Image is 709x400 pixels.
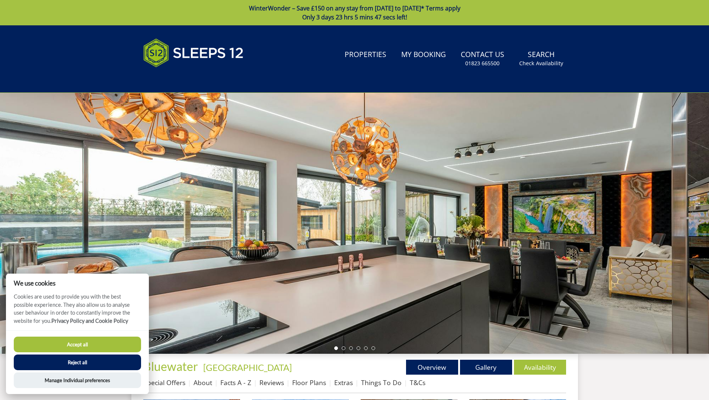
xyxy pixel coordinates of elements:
[6,280,149,287] h2: We use cookies
[342,47,389,63] a: Properties
[334,378,353,387] a: Extras
[14,337,141,352] button: Accept all
[143,359,200,374] a: Bluewater
[143,34,244,72] img: Sleeps 12
[406,360,458,375] a: Overview
[200,362,292,373] span: -
[302,13,407,21] span: Only 3 days 23 hrs 5 mins 47 secs left!
[6,293,149,330] p: Cookies are used to provide you with the best possible experience. They also allow us to analyse ...
[51,318,128,324] a: Privacy Policy and Cookie Policy
[514,360,566,375] a: Availability
[143,378,185,387] a: Special Offers
[516,47,566,71] a: SearchCheck Availability
[292,378,326,387] a: Floor Plans
[465,60,499,67] small: 01823 665500
[14,372,141,388] button: Manage Individual preferences
[361,378,402,387] a: Things To Do
[259,378,284,387] a: Reviews
[203,362,292,373] a: [GEOGRAPHIC_DATA]
[194,378,212,387] a: About
[220,378,251,387] a: Facts A - Z
[458,47,507,71] a: Contact Us01823 665500
[143,359,198,374] span: Bluewater
[460,360,512,375] a: Gallery
[410,378,425,387] a: T&Cs
[14,355,141,370] button: Reject all
[140,76,218,82] iframe: Customer reviews powered by Trustpilot
[519,60,563,67] small: Check Availability
[398,47,449,63] a: My Booking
